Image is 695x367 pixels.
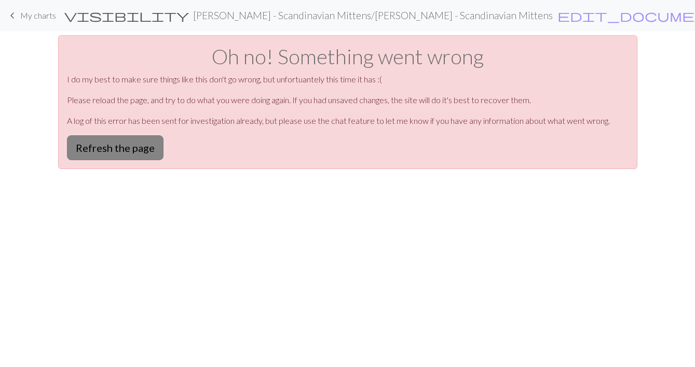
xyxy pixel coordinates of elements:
[67,135,163,160] button: Refresh the page
[6,7,56,24] a: My charts
[6,8,19,23] span: keyboard_arrow_left
[67,44,629,69] h1: Oh no! Something went wrong
[67,115,629,127] p: A log of this error has been sent for investigation already, but please use the chat feature to l...
[64,8,189,23] span: visibility
[67,94,629,106] p: Please reload the page, and try to do what you were doing again. If you had unsaved changes, the ...
[193,9,553,21] h2: [PERSON_NAME] - Scandinavian Mittens / [PERSON_NAME] - Scandinavian Mittens
[20,10,56,20] span: My charts
[67,73,629,86] p: I do my best to make sure things like this don't go wrong, but unfortuantely this time it has :(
